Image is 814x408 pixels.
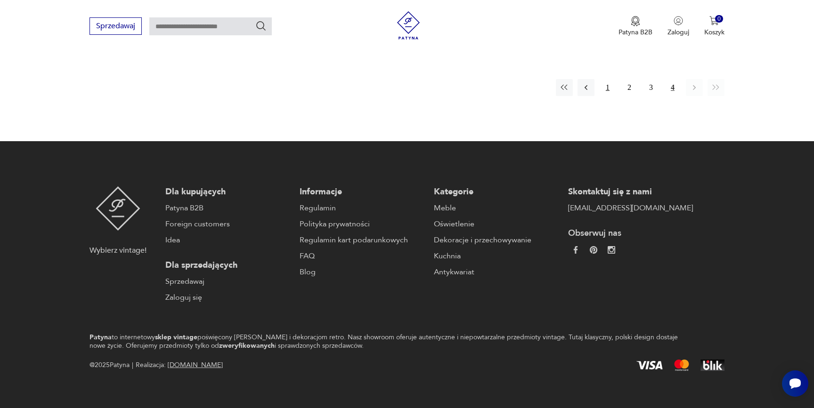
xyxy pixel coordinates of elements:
button: 2 [621,79,638,96]
p: Zaloguj [667,28,689,37]
button: 1 [599,79,616,96]
p: Patyna B2B [619,28,652,37]
button: 3 [643,79,659,96]
a: Regulamin [300,202,424,214]
button: Sprzedawaj [90,17,142,35]
strong: zweryfikowanych [219,341,275,350]
a: Foreign customers [165,218,290,230]
img: c2fd9cf7f39615d9d6839a72ae8e59e5.webp [608,246,615,254]
img: Ikonka użytkownika [674,16,683,25]
img: Ikona koszyka [709,16,719,25]
span: @ 2025 Patyna [90,360,130,371]
a: Dekoracje i przechowywanie [434,234,559,246]
span: Realizacja: [136,360,223,371]
div: 0 [715,15,723,23]
p: Dla sprzedających [165,260,290,271]
a: Antykwariat [434,266,559,278]
p: Dla kupujących [165,186,290,198]
p: Kategorie [434,186,559,198]
p: Skontaktuj się z nami [568,186,693,198]
iframe: Smartsupp widget button [782,370,808,397]
p: Obserwuj nas [568,228,693,239]
button: 4 [664,79,681,96]
img: Ikona medalu [631,16,640,26]
a: Polityka prywatności [300,218,424,230]
p: Koszyk [704,28,724,37]
a: Blog [300,266,424,278]
a: [DOMAIN_NAME] [168,360,223,369]
a: Regulamin kart podarunkowych [300,234,424,246]
a: Meble [434,202,559,214]
img: 37d27d81a828e637adc9f9cb2e3d3a8a.webp [590,246,597,254]
img: BLIK [700,360,724,371]
p: to internetowy poświęcony [PERSON_NAME] i dekoracjom retro. Nasz showroom oferuje autentyczne i n... [90,333,692,350]
img: Visa [636,361,663,369]
a: Sprzedawaj [90,24,142,30]
a: FAQ [300,250,424,262]
a: [EMAIL_ADDRESS][DOMAIN_NAME] [568,202,693,214]
strong: Patyna [90,333,112,342]
p: Wybierz vintage! [90,245,147,256]
img: Mastercard [674,360,689,371]
img: Patyna - sklep z meblami i dekoracjami vintage [394,11,423,40]
img: da9060093f698e4c3cedc1453eec5031.webp [572,246,579,254]
a: Zaloguj się [165,292,290,303]
div: | [132,360,133,371]
a: Patyna B2B [165,202,290,214]
a: Ikona medaluPatyna B2B [619,16,652,37]
button: Szukaj [255,20,267,32]
button: 0Koszyk [704,16,724,37]
a: Oświetlenie [434,218,559,230]
a: Kuchnia [434,250,559,262]
a: Idea [165,234,290,246]
a: Sprzedawaj [165,276,290,287]
img: Patyna - sklep z meblami i dekoracjami vintage [96,186,140,231]
button: Zaloguj [667,16,689,37]
strong: sklep vintage [155,333,197,342]
button: Patyna B2B [619,16,652,37]
p: Informacje [300,186,424,198]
